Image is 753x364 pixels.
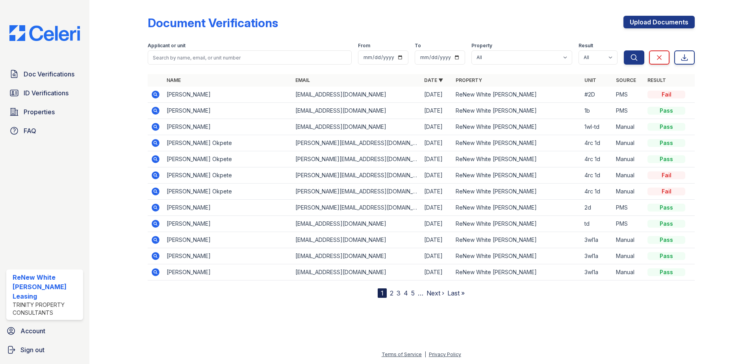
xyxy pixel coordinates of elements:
[613,264,644,280] td: Manual
[3,25,86,41] img: CE_Logo_Blue-a8612792a0a2168367f1c8372b55b34899dd931a85d93a1a3d3e32e68fde9ad4.png
[425,351,426,357] div: |
[148,43,185,49] label: Applicant or unit
[292,216,421,232] td: [EMAIL_ADDRESS][DOMAIN_NAME]
[613,119,644,135] td: Manual
[163,167,292,184] td: [PERSON_NAME] Okpete
[647,91,685,98] div: Fail
[579,43,593,49] label: Result
[613,232,644,248] td: Manual
[397,289,401,297] a: 3
[421,87,453,103] td: [DATE]
[453,216,581,232] td: ReNew White [PERSON_NAME]
[453,167,581,184] td: ReNew White [PERSON_NAME]
[613,216,644,232] td: PMS
[163,135,292,151] td: [PERSON_NAME] Okpete
[647,139,685,147] div: Pass
[292,119,421,135] td: [EMAIL_ADDRESS][DOMAIN_NAME]
[421,119,453,135] td: [DATE]
[613,184,644,200] td: Manual
[647,107,685,115] div: Pass
[292,167,421,184] td: [PERSON_NAME][EMAIL_ADDRESS][DOMAIN_NAME]
[292,264,421,280] td: [EMAIL_ADDRESS][DOMAIN_NAME]
[358,43,370,49] label: From
[292,135,421,151] td: [PERSON_NAME][EMAIL_ADDRESS][DOMAIN_NAME]
[421,232,453,248] td: [DATE]
[421,248,453,264] td: [DATE]
[453,103,581,119] td: ReNew White [PERSON_NAME]
[471,43,492,49] label: Property
[581,135,613,151] td: 4rc 1d
[6,104,83,120] a: Properties
[453,232,581,248] td: ReNew White [PERSON_NAME]
[581,119,613,135] td: 1wl-td
[404,289,408,297] a: 4
[148,16,278,30] div: Document Verifications
[6,123,83,139] a: FAQ
[421,184,453,200] td: [DATE]
[421,135,453,151] td: [DATE]
[647,252,685,260] div: Pass
[292,87,421,103] td: [EMAIL_ADDRESS][DOMAIN_NAME]
[411,289,415,297] a: 5
[647,123,685,131] div: Pass
[453,200,581,216] td: ReNew White [PERSON_NAME]
[447,289,465,297] a: Last »
[647,204,685,212] div: Pass
[429,351,461,357] a: Privacy Policy
[453,264,581,280] td: ReNew White [PERSON_NAME]
[3,342,86,358] a: Sign out
[167,77,181,83] a: Name
[163,232,292,248] td: [PERSON_NAME]
[453,184,581,200] td: ReNew White [PERSON_NAME]
[613,248,644,264] td: Manual
[613,103,644,119] td: PMS
[421,151,453,167] td: [DATE]
[163,119,292,135] td: [PERSON_NAME]
[378,288,387,298] div: 1
[13,301,80,317] div: Trinity Property Consultants
[20,326,45,336] span: Account
[581,232,613,248] td: 3wl1a
[20,345,45,355] span: Sign out
[581,264,613,280] td: 3wl1a
[647,220,685,228] div: Pass
[421,200,453,216] td: [DATE]
[24,88,69,98] span: ID Verifications
[613,167,644,184] td: Manual
[581,151,613,167] td: 4rc 1d
[647,268,685,276] div: Pass
[581,200,613,216] td: 2d
[163,200,292,216] td: [PERSON_NAME]
[421,103,453,119] td: [DATE]
[427,289,444,297] a: Next ›
[390,289,393,297] a: 2
[647,171,685,179] div: Fail
[453,248,581,264] td: ReNew White [PERSON_NAME]
[581,184,613,200] td: 4rc 1d
[613,135,644,151] td: Manual
[163,216,292,232] td: [PERSON_NAME]
[6,66,83,82] a: Doc Verifications
[163,103,292,119] td: [PERSON_NAME]
[292,248,421,264] td: [EMAIL_ADDRESS][DOMAIN_NAME]
[24,107,55,117] span: Properties
[581,248,613,264] td: 3wl1a
[292,184,421,200] td: [PERSON_NAME][EMAIL_ADDRESS][DOMAIN_NAME]
[163,151,292,167] td: [PERSON_NAME] Okpete
[453,119,581,135] td: ReNew White [PERSON_NAME]
[163,87,292,103] td: [PERSON_NAME]
[292,103,421,119] td: [EMAIL_ADDRESS][DOMAIN_NAME]
[613,151,644,167] td: Manual
[382,351,422,357] a: Terms of Service
[24,126,36,136] span: FAQ
[584,77,596,83] a: Unit
[453,87,581,103] td: ReNew White [PERSON_NAME]
[647,155,685,163] div: Pass
[421,167,453,184] td: [DATE]
[456,77,482,83] a: Property
[581,103,613,119] td: 1b
[148,50,352,65] input: Search by name, email, or unit number
[415,43,421,49] label: To
[163,248,292,264] td: [PERSON_NAME]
